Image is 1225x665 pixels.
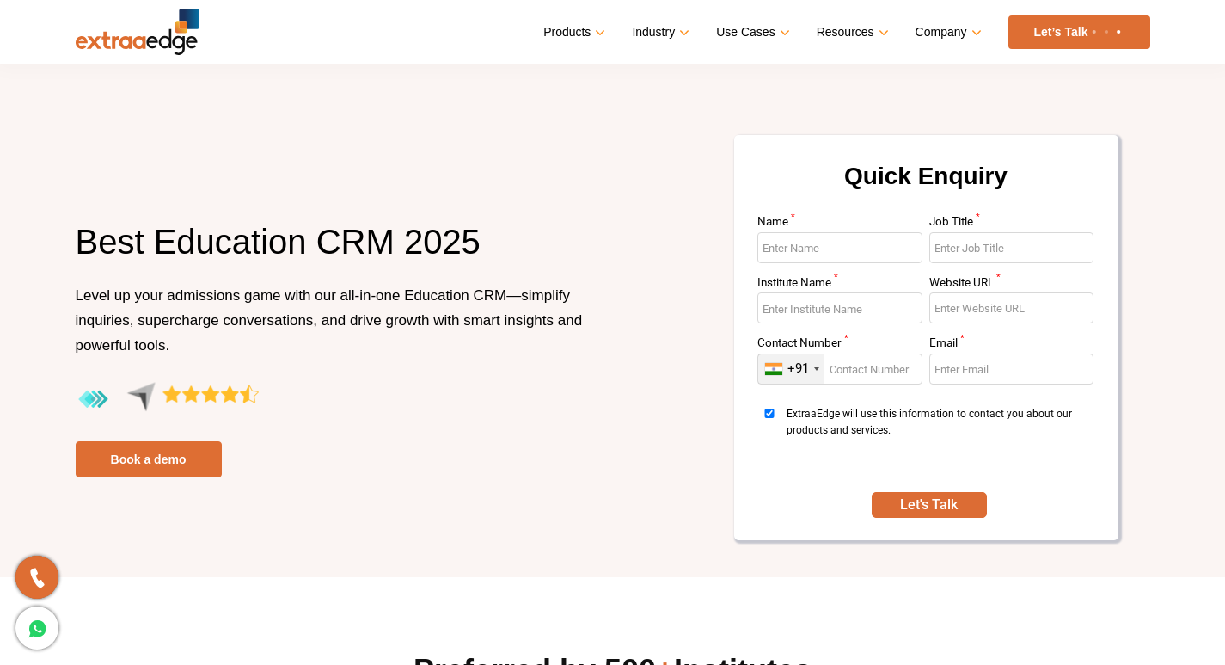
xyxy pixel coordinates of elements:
[758,354,824,384] div: India (भारत): +91
[929,354,1094,385] input: Enter Email
[755,156,1098,216] h2: Quick Enquiry
[757,354,922,385] input: Enter Contact Number
[929,337,1094,354] label: Email
[787,360,809,377] div: +91
[757,292,922,323] input: Enter Institute Name
[757,216,922,232] label: Name
[929,232,1094,263] input: Enter Job Title
[76,441,222,477] a: Book a demo
[929,216,1094,232] label: Job Title
[716,20,786,45] a: Use Cases
[757,337,922,354] label: Contact Number
[76,219,600,283] h1: Best Education CRM 2025
[872,492,987,518] button: SUBMIT
[1008,15,1150,49] a: Let’s Talk
[916,20,978,45] a: Company
[817,20,885,45] a: Resources
[543,20,602,45] a: Products
[76,287,583,354] span: Level up your admissions game with our all-in-one Education CRM—simplify inquiries, supercharge c...
[757,277,922,293] label: Institute Name
[787,406,1088,471] span: ExtraaEdge will use this information to contact you about our products and services.
[632,20,686,45] a: Industry
[929,292,1094,323] input: Enter Website URL
[757,409,781,418] input: ExtraaEdge will use this information to contact you about our products and services.
[757,232,922,263] input: Enter Name
[929,277,1094,293] label: Website URL
[76,382,259,417] img: aggregate-rating-by-users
